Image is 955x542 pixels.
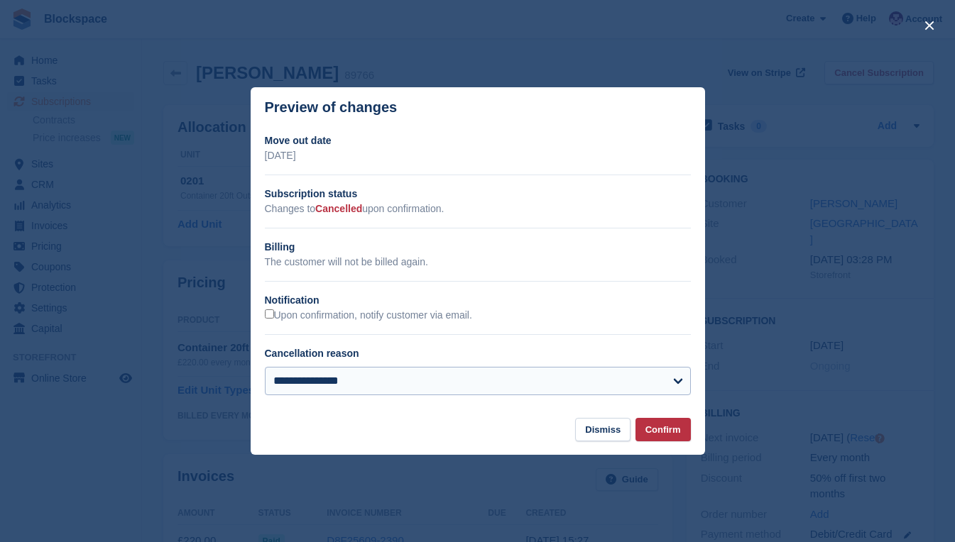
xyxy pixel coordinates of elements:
input: Upon confirmation, notify customer via email. [265,309,274,319]
label: Cancellation reason [265,348,359,359]
h2: Notification [265,293,691,308]
p: [DATE] [265,148,691,163]
span: Cancelled [315,203,362,214]
h2: Move out date [265,133,691,148]
button: Confirm [635,418,691,441]
p: The customer will not be billed again. [265,255,691,270]
p: Preview of changes [265,99,398,116]
button: close [918,14,941,37]
label: Upon confirmation, notify customer via email. [265,309,472,322]
button: Dismiss [575,418,631,441]
h2: Billing [265,240,691,255]
p: Changes to upon confirmation. [265,201,691,216]
h2: Subscription status [265,187,691,201]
